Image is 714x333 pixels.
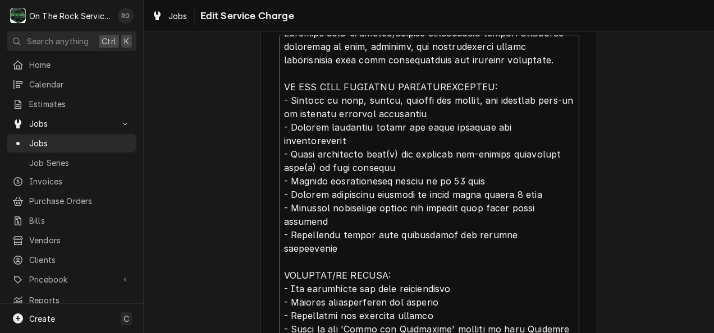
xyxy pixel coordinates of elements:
[123,313,129,325] span: C
[27,35,89,47] span: Search anything
[29,118,114,129] span: Jobs
[197,8,294,24] span: Edit Service Charge
[29,175,131,187] span: Invoices
[7,55,136,74] a: Home
[118,8,134,24] div: Rich Ortega's Avatar
[10,8,26,24] div: On The Rock Services's Avatar
[168,10,187,22] span: Jobs
[7,172,136,191] a: Invoices
[7,192,136,210] a: Purchase Orders
[7,134,136,152] a: Jobs
[7,291,136,309] a: Reports
[29,274,114,285] span: Pricebook
[147,7,192,25] a: Jobs
[7,211,136,230] a: Bills
[118,8,134,24] div: RO
[29,195,131,207] span: Purchase Orders
[29,157,131,169] span: Job Series
[102,35,116,47] span: Ctrl
[29,314,55,323] span: Create
[10,8,26,24] div: O
[29,234,131,246] span: Vendors
[29,294,131,306] span: Reports
[7,231,136,249] a: Vendors
[29,137,131,149] span: Jobs
[7,31,136,51] button: Search anythingCtrlK
[124,35,129,47] span: K
[29,59,131,71] span: Home
[29,98,131,110] span: Estimates
[7,75,136,94] a: Calendar
[7,270,136,289] a: Go to Pricebook
[29,254,131,266] span: Clients
[29,215,131,226] span: Bills
[7,251,136,269] a: Clients
[7,95,136,113] a: Estimates
[7,154,136,172] a: Job Series
[29,78,131,90] span: Calendar
[29,10,112,22] div: On The Rock Services
[7,114,136,133] a: Go to Jobs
